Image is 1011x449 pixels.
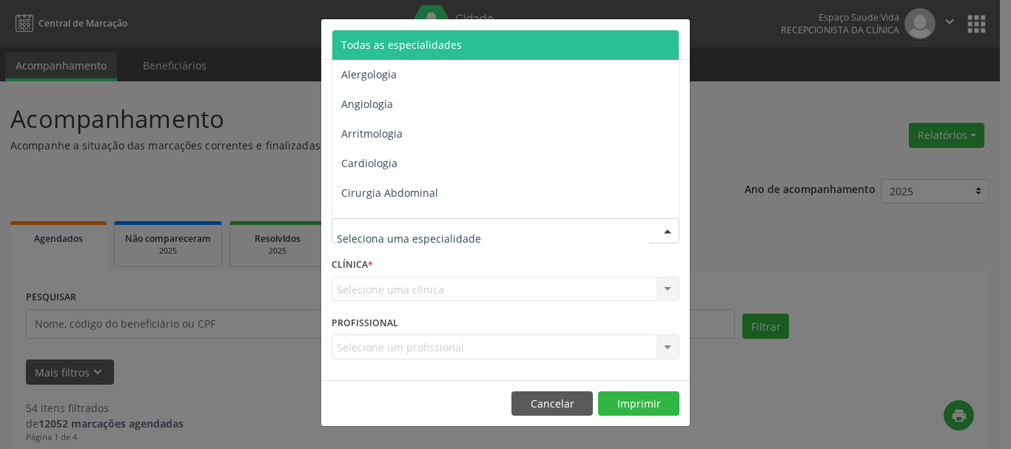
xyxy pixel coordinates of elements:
[332,30,501,49] h5: Relatório de agendamentos
[341,156,397,170] span: Cardiologia
[341,67,397,81] span: Alergologia
[511,391,593,416] button: Cancelar
[341,126,403,141] span: Arritmologia
[341,215,432,229] span: Cirurgia Bariatrica
[337,223,649,253] input: Seleciona uma especialidade
[341,97,393,111] span: Angiologia
[332,311,398,334] label: PROFISSIONAL
[598,391,679,416] button: Imprimir
[332,254,373,277] label: CLÍNICA
[660,19,690,55] button: Close
[341,38,462,52] span: Todas as especialidades
[341,186,438,200] span: Cirurgia Abdominal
